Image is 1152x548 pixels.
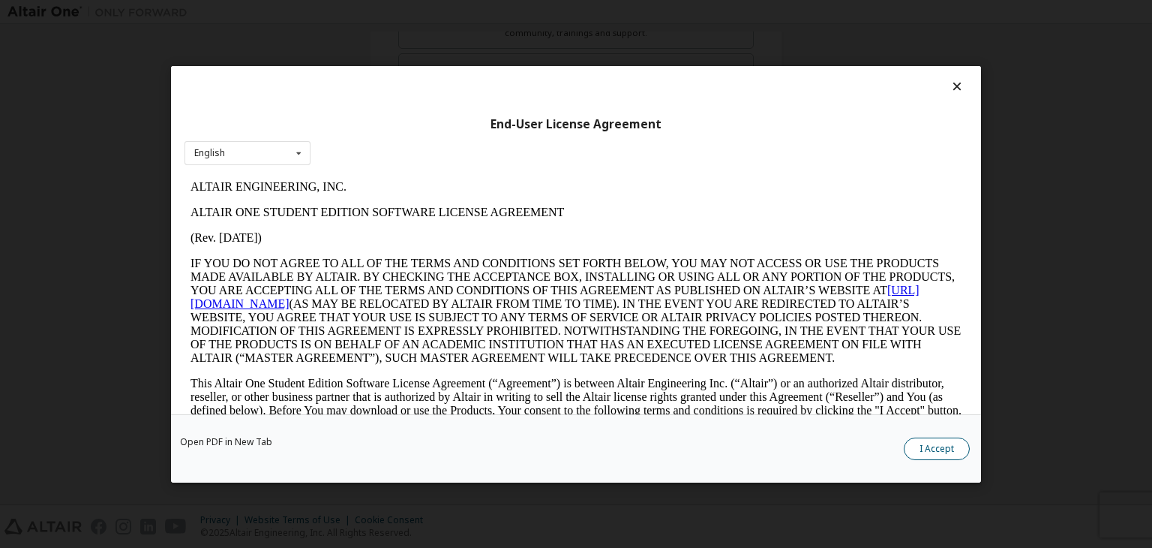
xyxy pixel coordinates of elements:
p: (Rev. [DATE]) [6,57,777,71]
div: English [194,149,225,158]
p: ALTAIR ONE STUDENT EDITION SOFTWARE LICENSE AGREEMENT [6,32,777,45]
p: ALTAIR ENGINEERING, INC. [6,6,777,20]
a: [URL][DOMAIN_NAME] [6,110,735,136]
p: This Altair One Student Edition Software License Agreement (“Agreement”) is between Altair Engine... [6,203,777,257]
p: IF YOU DO NOT AGREE TO ALL OF THE TERMS AND CONDITIONS SET FORTH BELOW, YOU MAY NOT ACCESS OR USE... [6,83,777,191]
a: Open PDF in New Tab [180,438,272,447]
button: I Accept [904,438,970,460]
div: End-User License Agreement [184,116,967,131]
